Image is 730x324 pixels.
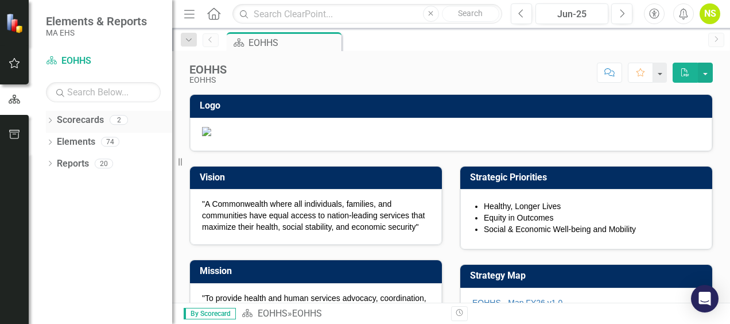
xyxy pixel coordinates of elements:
[292,308,322,319] div: EOHHS
[46,82,161,102] input: Search Below...
[5,13,26,33] img: ClearPoint Strategy
[248,36,339,50] div: EOHHS
[458,9,483,18] span: Search
[242,307,442,321] div: »
[95,159,113,168] div: 20
[57,114,104,127] a: Scorecards
[539,7,604,21] div: Jun-25
[202,199,425,232] span: "A Commonwealth where all individuals, families, and communities have equal access to nation-lead...
[202,127,700,136] img: Document.png
[200,172,436,183] h3: Vision
[189,63,227,76] div: EOHHS
[700,3,720,24] button: NS
[484,213,553,222] span: Equity in Outcomes
[258,308,288,319] a: EOHHS
[472,298,562,307] a: EOHHS - Map FY26 v1.0
[232,4,502,24] input: Search ClearPoint...
[101,137,119,147] div: 74
[189,76,227,84] div: EOHHS
[484,225,636,234] span: Social & Economic Well-being and Mobility
[470,271,706,281] h3: Strategy Map
[200,266,436,276] h3: Mission
[46,14,147,28] span: Elements & Reports
[200,101,706,111] h3: Logo
[110,115,128,125] div: 2
[535,3,608,24] button: Jun-25
[484,202,561,211] span: Healthy, Longer Lives
[691,285,719,313] div: Open Intercom Messenger
[442,6,499,22] button: Search
[57,157,89,171] a: Reports
[57,136,95,149] a: Elements
[46,55,161,68] a: EOHHS
[470,172,706,183] h3: Strategic Priorities
[46,28,147,37] small: MA EHS
[184,308,236,319] span: By Scorecard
